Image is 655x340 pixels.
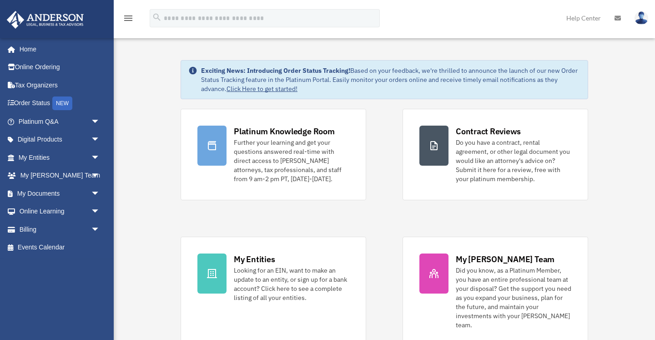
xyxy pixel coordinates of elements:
a: Online Ordering [6,58,114,76]
div: NEW [52,96,72,110]
div: Contract Reviews [456,126,521,137]
a: Click Here to get started! [227,85,297,93]
strong: Exciting News: Introducing Order Status Tracking! [201,66,350,75]
a: Contract Reviews Do you have a contract, rental agreement, or other legal document you would like... [403,109,588,200]
div: My Entities [234,254,275,265]
a: menu [123,16,134,24]
span: arrow_drop_down [91,203,109,221]
img: User Pic [635,11,648,25]
i: search [152,12,162,22]
div: Based on your feedback, we're thrilled to announce the launch of our new Order Status Tracking fe... [201,66,580,93]
span: arrow_drop_down [91,220,109,239]
a: Order StatusNEW [6,94,114,113]
a: Tax Organizers [6,76,114,94]
span: arrow_drop_down [91,148,109,167]
a: Online Learningarrow_drop_down [6,203,114,221]
a: Billingarrow_drop_down [6,220,114,239]
a: My Documentsarrow_drop_down [6,184,114,203]
a: My Entitiesarrow_drop_down [6,148,114,167]
span: arrow_drop_down [91,112,109,131]
span: arrow_drop_down [91,131,109,149]
a: My [PERSON_NAME] Teamarrow_drop_down [6,167,114,185]
div: My [PERSON_NAME] Team [456,254,554,265]
a: Platinum Knowledge Room Further your learning and get your questions answered real-time with dire... [181,109,366,200]
div: Do you have a contract, rental agreement, or other legal document you would like an attorney's ad... [456,138,571,183]
div: Did you know, as a Platinum Member, you have an entire professional team at your disposal? Get th... [456,266,571,330]
a: Platinum Q&Aarrow_drop_down [6,112,114,131]
div: Further your learning and get your questions answered real-time with direct access to [PERSON_NAM... [234,138,349,183]
img: Anderson Advisors Platinum Portal [4,11,86,29]
div: Looking for an EIN, want to make an update to an entity, or sign up for a bank account? Click her... [234,266,349,302]
span: arrow_drop_down [91,167,109,185]
span: arrow_drop_down [91,184,109,203]
a: Digital Productsarrow_drop_down [6,131,114,149]
a: Home [6,40,109,58]
div: Platinum Knowledge Room [234,126,335,137]
i: menu [123,13,134,24]
a: Events Calendar [6,239,114,257]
